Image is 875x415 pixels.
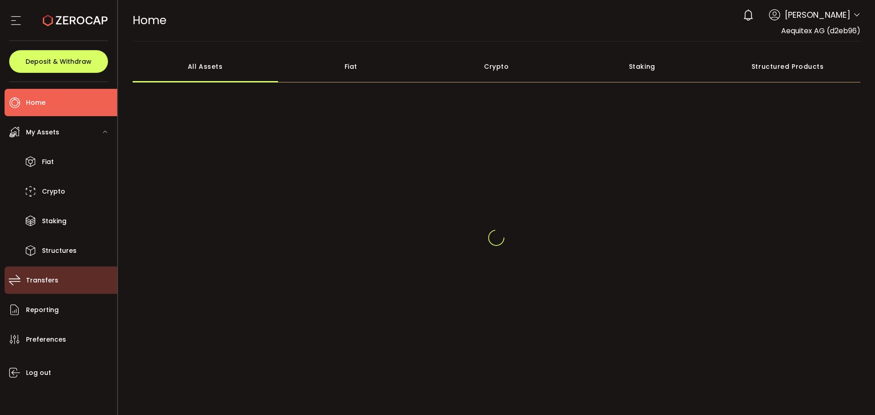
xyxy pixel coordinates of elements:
div: Fiat [278,51,424,82]
span: Transfers [26,274,58,287]
span: Deposit & Withdraw [26,58,92,65]
span: [PERSON_NAME] [785,9,850,21]
span: Preferences [26,333,66,346]
span: Staking [42,215,67,228]
span: Log out [26,366,51,379]
span: Structures [42,244,77,257]
div: Crypto [424,51,570,82]
span: Home [26,96,46,109]
div: All Assets [133,51,278,82]
span: Home [133,12,166,28]
span: Fiat [42,155,54,169]
span: Reporting [26,303,59,317]
div: Staking [569,51,715,82]
span: My Assets [26,126,59,139]
div: Structured Products [715,51,861,82]
button: Deposit & Withdraw [9,50,108,73]
span: Crypto [42,185,65,198]
span: Aequitex AG (d2eb96) [781,26,860,36]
